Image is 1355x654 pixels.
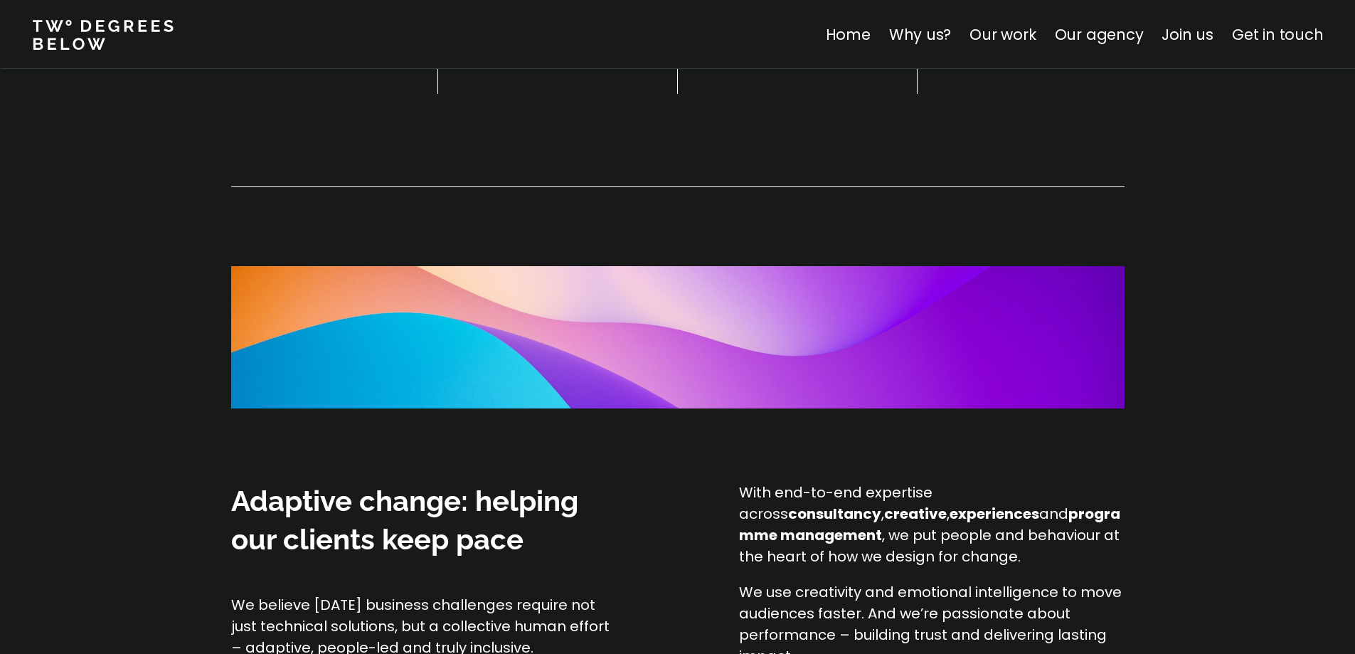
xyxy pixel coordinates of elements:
[1232,24,1323,45] a: Get in touch
[884,504,947,524] strong: creative
[969,24,1036,45] a: Our work
[888,24,951,45] a: Why us?
[950,504,1039,524] strong: experiences
[1054,24,1143,45] a: Our agency
[231,484,578,556] span: Adaptive change: helping our clients keep pace
[739,482,1124,567] p: With end-to-end expertise across , , and , we put people and behaviour at the heart of how we des...
[825,24,870,45] a: Home
[1162,24,1213,45] a: Join us
[788,504,881,524] strong: consultancy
